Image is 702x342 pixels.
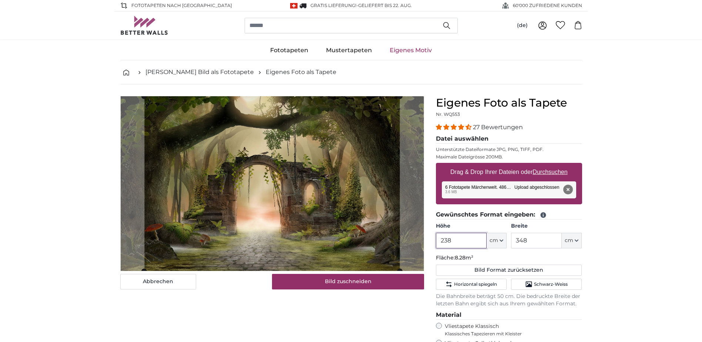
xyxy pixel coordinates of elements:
[447,165,571,180] label: Drag & Drop Ihrer Dateien oder
[317,41,381,60] a: Mustertapeten
[513,2,582,9] span: 60'000 ZUFRIEDENE KUNDEN
[120,274,196,289] button: Abbrechen
[436,124,473,131] span: 4.41 stars
[565,237,573,244] span: cm
[120,16,168,35] img: Betterwalls
[272,274,424,289] button: Bild zuschneiden
[436,134,582,144] legend: Datei auswählen
[454,281,497,287] span: Horizontal spiegeln
[473,124,523,131] span: 27 Bewertungen
[511,19,534,32] button: (de)
[436,254,582,262] p: Fläche:
[131,2,232,9] span: Fototapeten nach [GEOGRAPHIC_DATA]
[145,68,254,77] a: [PERSON_NAME] Bild als Fototapete
[562,233,582,248] button: cm
[436,210,582,219] legend: Gewünschtes Format eingeben:
[511,222,582,230] label: Breite
[266,68,336,77] a: Eigenes Foto als Tapete
[436,154,582,160] p: Maximale Dateigrösse 200MB.
[436,265,582,276] button: Bild Format zurücksetzen
[511,279,582,290] button: Schwarz-Weiss
[310,3,356,8] span: GRATIS Lieferung!
[436,279,507,290] button: Horizontal spiegeln
[290,3,298,9] img: Schweiz
[356,3,412,8] span: -
[455,254,473,261] span: 8.28m²
[436,222,507,230] label: Höhe
[436,96,582,110] h1: Eigenes Foto als Tapete
[436,147,582,152] p: Unterstützte Dateiformate JPG, PNG, TIFF, PDF.
[261,41,317,60] a: Fototapeten
[487,233,507,248] button: cm
[490,237,498,244] span: cm
[534,281,568,287] span: Schwarz-Weiss
[436,293,582,308] p: Die Bahnbreite beträgt 50 cm. Die bedruckte Breite der letzten Bahn ergibt sich aus Ihrem gewählt...
[533,169,567,175] u: Durchsuchen
[436,311,582,320] legend: Material
[436,111,460,117] span: Nr. WQ553
[445,323,576,337] label: Vliestapete Klassisch
[381,41,441,60] a: Eigenes Motiv
[358,3,412,8] span: Geliefert bis 22. Aug.
[120,60,582,84] nav: breadcrumbs
[445,331,576,337] span: Klassisches Tapezieren mit Kleister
